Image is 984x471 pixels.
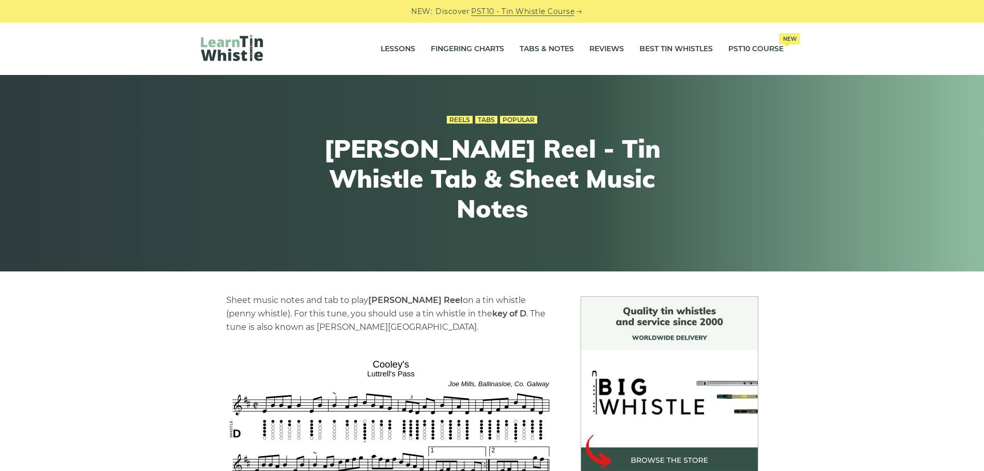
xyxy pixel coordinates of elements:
[728,36,784,62] a: PST10 CourseNew
[431,36,504,62] a: Fingering Charts
[520,36,574,62] a: Tabs & Notes
[492,309,526,318] strong: key of D
[226,294,556,334] p: Sheet music notes and tab to play on a tin whistle (penny whistle). For this tune, you should use...
[302,134,682,223] h1: [PERSON_NAME] Reel - Tin Whistle Tab & Sheet Music Notes
[500,116,537,124] a: Popular
[779,33,800,44] span: New
[589,36,624,62] a: Reviews
[639,36,713,62] a: Best Tin Whistles
[381,36,415,62] a: Lessons
[447,116,473,124] a: Reels
[368,295,463,305] strong: [PERSON_NAME] Reel
[475,116,497,124] a: Tabs
[201,35,263,61] img: LearnTinWhistle.com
